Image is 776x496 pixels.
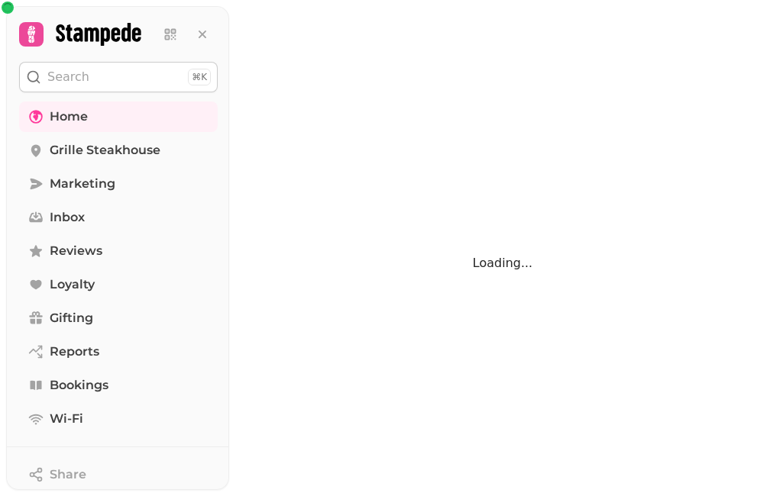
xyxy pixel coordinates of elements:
[47,68,89,86] p: Search
[19,459,218,490] button: Share
[50,208,85,227] span: Inbox
[188,69,211,85] div: ⌘K
[19,303,218,333] a: Gifting
[19,169,218,199] a: Marketing
[19,236,218,266] a: Reviews
[50,275,95,294] span: Loyalty
[19,135,218,166] a: Grille Steakhouse
[50,141,160,159] span: Grille Steakhouse
[19,202,218,233] a: Inbox
[19,269,218,300] a: Loyalty
[19,404,218,434] a: Wi-Fi
[50,175,115,193] span: Marketing
[50,465,86,484] span: Share
[50,376,108,395] span: Bookings
[407,254,598,272] p: Loading...
[50,242,102,260] span: Reviews
[19,101,218,132] a: Home
[50,108,88,126] span: Home
[19,370,218,401] a: Bookings
[19,337,218,367] a: Reports
[50,410,83,428] span: Wi-Fi
[50,309,93,327] span: Gifting
[19,62,218,92] button: Search⌘K
[50,343,99,361] span: Reports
